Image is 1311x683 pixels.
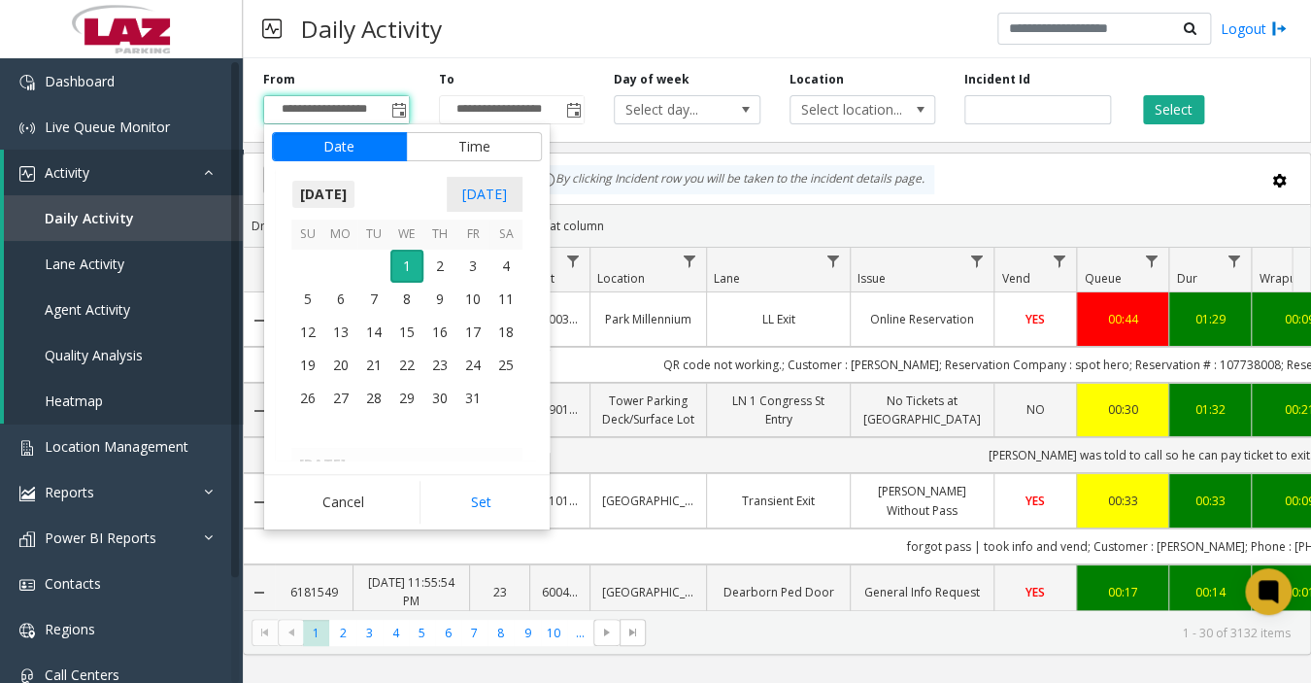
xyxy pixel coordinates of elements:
[602,392,694,428] a: Tower Parking Deck/Surface Lot
[541,620,567,646] span: Page 10
[562,96,584,123] span: Toggle popup
[489,316,522,349] span: 18
[456,250,489,283] td: Friday, October 3, 2025
[390,316,423,349] td: Wednesday, October 15, 2025
[357,283,390,316] td: Tuesday, October 7, 2025
[45,209,134,227] span: Daily Activity
[324,382,357,415] td: Monday, October 27, 2025
[357,316,390,349] td: Tuesday, October 14, 2025
[719,392,838,428] a: LN 1 Congress St Entry
[820,248,846,274] a: Lane Filter Menu
[1026,401,1045,418] span: NO
[263,71,295,88] label: From
[244,313,275,328] a: Collapse Details
[291,283,324,316] td: Sunday, October 5, 2025
[324,382,357,415] span: 27
[439,71,454,88] label: To
[357,382,390,415] span: 28
[542,583,578,601] a: 600405
[324,349,357,382] span: 20
[45,574,101,593] span: Contacts
[423,283,456,316] td: Thursday, October 9, 2025
[357,316,390,349] span: 14
[1089,583,1157,601] div: 00:17
[390,220,423,250] th: We
[423,349,456,382] td: Thursday, October 23, 2025
[390,283,423,316] span: 8
[390,349,423,382] span: 22
[423,316,456,349] span: 16
[291,448,522,481] th: [DATE]
[1001,270,1029,287] span: Vend
[262,5,282,52] img: pageIcon
[456,349,489,382] span: 24
[423,382,456,415] span: 30
[409,620,435,646] span: Page 5
[390,382,423,415] td: Wednesday, October 29, 2025
[1089,492,1157,510] div: 00:33
[559,248,586,274] a: Lot Filter Menu
[390,250,423,283] td: Wednesday, October 1, 2025
[435,620,461,646] span: Page 6
[291,5,452,52] h3: Daily Activity
[1006,310,1064,328] a: YES
[324,283,357,316] span: 6
[423,316,456,349] td: Thursday, October 16, 2025
[790,96,906,123] span: Select location...
[1006,583,1064,601] a: YES
[357,349,390,382] span: 21
[602,583,694,601] a: [GEOGRAPHIC_DATA]
[1181,583,1239,601] div: 00:14
[45,300,130,319] span: Agent Activity
[1181,310,1239,328] a: 01:29
[489,349,522,382] span: 25
[357,283,390,316] span: 7
[244,209,1310,243] div: Drag a column header and drop it here to group by that column
[489,283,522,316] td: Saturday, October 11, 2025
[19,486,35,501] img: 'icon'
[291,349,324,382] td: Sunday, October 19, 2025
[456,250,489,283] span: 3
[542,310,578,328] a: 100343
[489,349,522,382] td: Saturday, October 25, 2025
[423,283,456,316] span: 9
[390,283,423,316] td: Wednesday, October 8, 2025
[423,250,456,283] span: 2
[291,316,324,349] span: 12
[291,349,324,382] span: 19
[4,241,243,287] a: Lane Activity
[964,71,1030,88] label: Incident Id
[291,220,324,250] th: Su
[4,150,243,195] a: Activity
[625,625,641,640] span: Go to the last page
[489,250,522,283] td: Saturday, October 4, 2025
[45,392,103,410] span: Heatmap
[602,492,694,510] a: [GEOGRAPHIC_DATA]
[676,248,702,274] a: Location Filter Menu
[4,332,243,378] a: Quality Analysis
[45,255,124,273] span: Lane Activity
[615,96,730,123] span: Select day...
[1181,400,1239,419] a: 01:32
[387,96,409,123] span: Toggle popup
[602,310,694,328] a: Park Millennium
[1025,493,1045,509] span: YES
[357,220,390,250] th: Tu
[489,250,522,283] span: 4
[1046,248,1072,274] a: Vend Filter Menu
[862,482,982,519] a: [PERSON_NAME] Without Pass
[291,180,355,209] span: [DATE]
[45,72,115,90] span: Dashboard
[291,382,324,415] td: Sunday, October 26, 2025
[45,620,95,638] span: Regions
[324,316,357,349] span: 13
[1089,400,1157,419] div: 00:30
[489,316,522,349] td: Saturday, October 18, 2025
[862,583,982,601] a: General Info Request
[4,378,243,424] a: Heatmap
[19,577,35,593] img: 'icon'
[303,620,329,646] span: Page 1
[489,283,522,316] span: 11
[530,165,934,194] div: By clicking Incident row you will be taken to the incident details page.
[291,316,324,349] td: Sunday, October 12, 2025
